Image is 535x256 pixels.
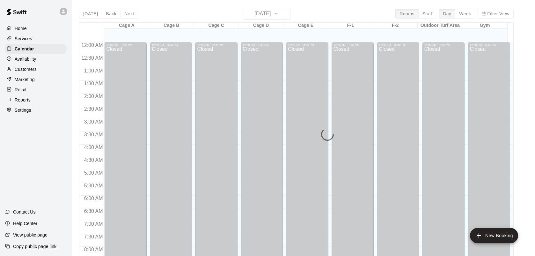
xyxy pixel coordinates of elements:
p: Customers [15,66,37,72]
div: Cage D [238,23,283,29]
p: Contact Us [13,209,36,215]
a: Services [5,34,67,43]
span: 2:00 AM [83,94,105,99]
p: Reports [15,97,31,103]
span: 2:30 AM [83,106,105,112]
a: Marketing [5,75,67,84]
div: F-1 [328,23,373,29]
a: Availability [5,54,67,64]
div: Cage C [194,23,238,29]
a: Reports [5,95,67,105]
div: 12:00 AM – 3:30 PM [288,43,326,47]
span: 8:00 AM [83,247,105,252]
span: 5:00 AM [83,170,105,176]
p: Home [15,25,27,32]
div: 12:00 AM – 3:30 PM [379,43,417,47]
div: Cage A [104,23,149,29]
a: Retail [5,85,67,94]
a: Settings [5,105,67,115]
span: 5:30 AM [83,183,105,188]
div: 12:00 AM – 3:30 PM [106,43,144,47]
p: Copy public page link [13,243,56,250]
span: 4:30 AM [83,157,105,163]
span: 7:00 AM [83,221,105,227]
span: 1:00 AM [83,68,105,73]
div: 12:00 AM – 3:30 PM [470,43,508,47]
div: Cage E [283,23,328,29]
div: 12:00 AM – 3:30 PM [243,43,281,47]
p: Marketing [15,76,35,83]
div: 12:00 AM – 3:30 PM [197,43,235,47]
p: Retail [15,87,26,93]
button: add [470,228,518,243]
div: 12:00 AM – 3:30 PM [152,43,190,47]
span: 3:00 AM [83,119,105,124]
span: 12:30 AM [80,55,105,61]
div: Outdoor Turf Area [418,23,462,29]
div: 12:00 AM – 3:30 PM [333,43,372,47]
span: 4:00 AM [83,145,105,150]
span: 6:30 AM [83,208,105,214]
p: Settings [15,107,31,113]
div: F-2 [373,23,418,29]
div: Cage B [149,23,194,29]
p: View public page [13,232,48,238]
a: Calendar [5,44,67,54]
p: Availability [15,56,36,62]
span: 12:00 AM [80,42,105,48]
span: 6:00 AM [83,196,105,201]
div: 12:00 AM – 3:30 PM [424,43,463,47]
p: Calendar [15,46,34,52]
p: Services [15,35,32,42]
a: Customers [5,64,67,74]
span: 7:30 AM [83,234,105,239]
a: Home [5,24,67,33]
span: 3:30 AM [83,132,105,137]
span: 1:30 AM [83,81,105,86]
div: Gym [462,23,507,29]
p: Help Center [13,220,37,227]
